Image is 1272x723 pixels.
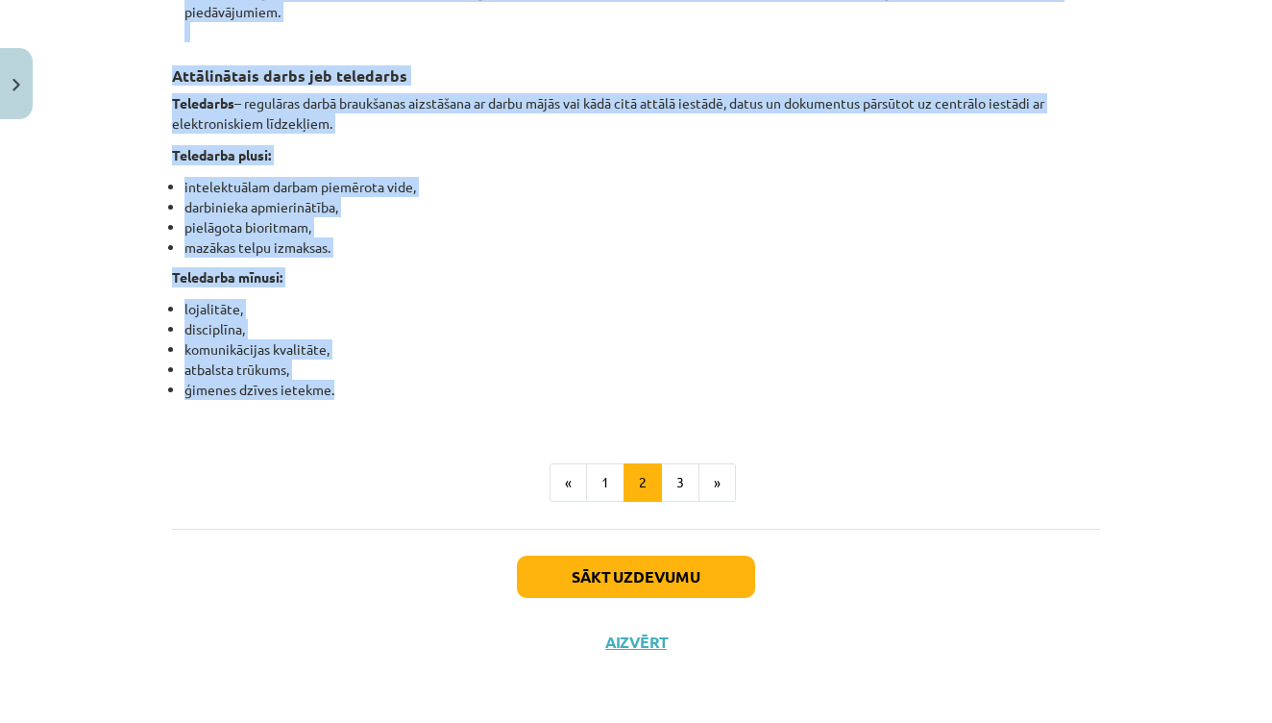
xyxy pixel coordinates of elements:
[550,463,587,502] button: «
[172,268,282,286] strong: Teledarba mīnusi:
[184,380,1100,420] li: ģimenes dzīves ietekme.
[12,79,20,91] img: icon-close-lesson-0947bae3869378f0d4975bcd49f059093ad1ed9edebbc8119c70593378902aed.svg
[172,463,1100,502] nav: Page navigation example
[184,299,1100,319] li: lojalitāte,
[184,360,1100,380] li: atbalsta trūkums,
[184,339,1100,360] li: komunikācijas kvalitāte,
[184,237,1100,258] li: mazākas telpu izmaksas.
[184,217,1100,237] li: pielāgota bioritmam,
[184,319,1100,339] li: disciplīna,
[586,463,624,502] button: 1
[517,556,755,598] button: Sākt uzdevumu
[698,463,736,502] button: »
[661,463,699,502] button: 3
[172,94,234,112] strong: Teledarbs
[624,463,662,502] button: 2
[599,633,673,652] button: Aizvērt
[184,177,1100,197] li: intelektuālam darbam piemērota vide,
[172,65,407,86] strong: Attālinātais darbs jeb teledarbs
[184,197,1100,217] li: darbinieka apmierinātība,
[172,146,271,163] strong: Teledarba plusi:
[172,93,1100,134] p: – regulāras darbā braukšanas aizstāšana ar darbu mājās vai kādā citā attālā iestādē, datus un dok...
